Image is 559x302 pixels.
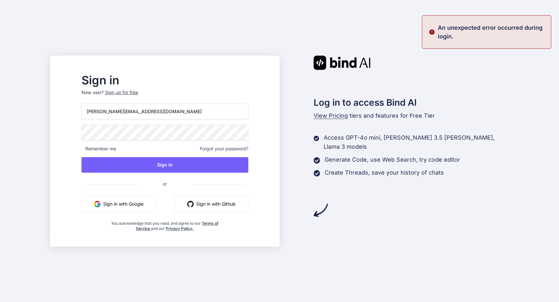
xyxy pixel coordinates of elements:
[429,23,435,41] img: alert
[324,133,509,151] p: Access GPT-4o mini, [PERSON_NAME] 3.5 [PERSON_NAME], Llama 3 models
[81,157,248,173] button: Sign In
[81,146,116,152] span: Remember me
[325,155,460,164] p: Generate Code, use Web Search, try code editor
[81,89,248,103] p: New user?
[109,217,220,231] div: You acknowledge that you read, and agree to our and our
[136,221,219,231] a: Terms of Service
[105,89,138,96] div: Sign up for free
[200,146,248,152] span: Forgot your password?
[81,75,248,85] h2: Sign in
[314,111,509,120] p: tiers and features for Free Tier
[81,103,248,119] input: Login or Email
[137,176,193,192] span: or
[81,196,156,212] button: Sign in with Google
[166,226,194,231] a: Privacy Policy.
[314,112,348,119] span: View Pricing
[94,201,101,207] img: google
[314,56,371,70] img: Bind AI logo
[314,96,509,109] h2: Log in to access Bind AI
[175,196,248,212] button: Sign in with Github
[314,203,328,217] img: arrow
[438,23,547,41] p: An unexpected error occurred during login.
[187,201,194,207] img: github
[325,168,444,177] p: Create Threads, save your history of chats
